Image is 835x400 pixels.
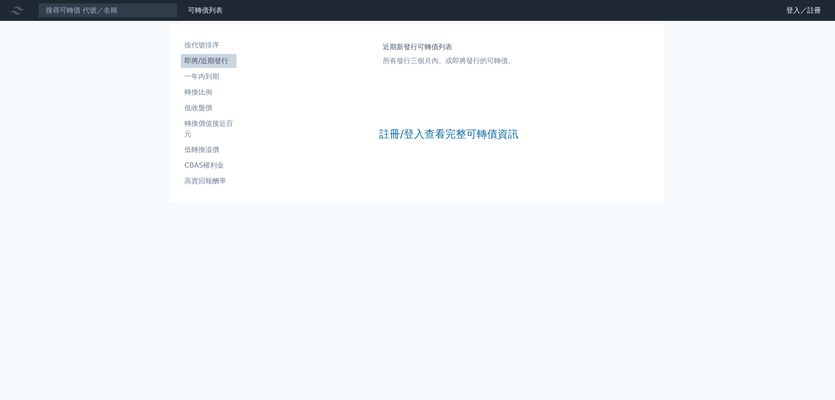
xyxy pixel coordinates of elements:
[181,71,237,82] li: 一年內到期
[181,38,237,52] a: 按代號排序
[779,3,828,17] a: 登入／註冊
[181,54,237,68] a: 即將/近期發行
[181,118,237,139] li: 轉換價值接近百元
[383,42,515,52] h1: 近期新發行可轉債列表
[181,174,237,188] a: 高賣回報酬率
[181,158,237,172] a: CBAS權利金
[38,3,177,18] input: 搜尋可轉債 代號／名稱
[379,127,518,141] a: 註冊/登入查看完整可轉債資訊
[181,70,237,84] a: 一年內到期
[181,101,237,115] a: 低收盤價
[181,176,237,186] li: 高賣回報酬率
[181,117,237,141] a: 轉換價值接近百元
[181,145,237,155] li: 低轉換溢價
[181,103,237,113] li: 低收盤價
[181,87,237,97] li: 轉換比例
[181,40,237,50] li: 按代號排序
[181,143,237,157] a: 低轉換溢價
[188,6,223,14] a: 可轉債列表
[181,160,237,171] li: CBAS權利金
[181,85,237,99] a: 轉換比例
[383,56,515,66] p: 所有發行三個月內、或即將發行的可轉債。
[181,56,237,66] li: 即將/近期發行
